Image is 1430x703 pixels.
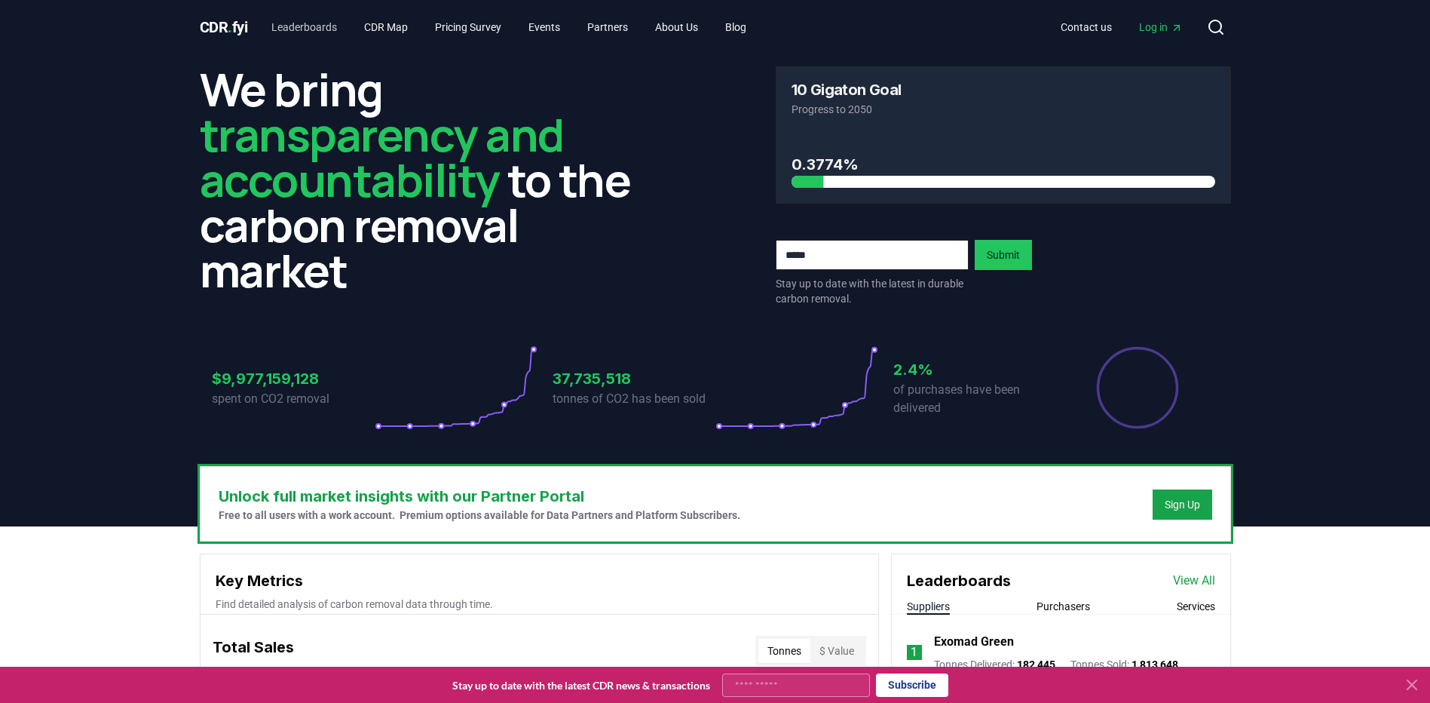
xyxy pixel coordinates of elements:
[553,367,715,390] h3: 37,735,518
[553,390,715,408] p: tonnes of CO2 has been sold
[810,639,863,663] button: $ Value
[893,381,1056,417] p: of purchases have been delivered
[1173,572,1215,590] a: View All
[975,240,1032,270] button: Submit
[1049,14,1124,41] a: Contact us
[792,153,1215,176] h3: 0.3774%
[1037,599,1090,614] button: Purchasers
[713,14,758,41] a: Blog
[213,636,294,666] h3: Total Sales
[212,390,375,408] p: spent on CO2 removal
[758,639,810,663] button: Tonnes
[1095,345,1180,430] div: Percentage of sales delivered
[516,14,572,41] a: Events
[1177,599,1215,614] button: Services
[219,485,740,508] h3: Unlock full market insights with our Partner Portal
[212,367,375,390] h3: $9,977,159,128
[200,103,564,210] span: transparency and accountability
[911,643,917,662] p: 1
[216,569,863,592] h3: Key Metrics
[352,14,420,41] a: CDR Map
[1049,14,1195,41] nav: Main
[259,14,758,41] nav: Main
[1165,497,1200,512] a: Sign Up
[200,66,655,293] h2: We bring to the carbon removal market
[792,82,902,97] h3: 10 Gigaton Goal
[200,18,248,36] span: CDR fyi
[776,276,969,306] p: Stay up to date with the latest in durable carbon removal.
[893,358,1056,381] h3: 2.4%
[216,597,863,612] p: Find detailed analysis of carbon removal data through time.
[1131,658,1178,671] span: 1,813,648
[1017,658,1055,671] span: 182,445
[934,633,1014,651] a: Exomad Green
[1127,14,1195,41] a: Log in
[219,508,740,523] p: Free to all users with a work account. Premium options available for Data Partners and Platform S...
[1153,490,1212,520] button: Sign Up
[1070,657,1178,672] p: Tonnes Sold :
[907,599,950,614] button: Suppliers
[934,657,1055,672] p: Tonnes Delivered :
[200,17,248,38] a: CDR.fyi
[1139,20,1183,35] span: Log in
[259,14,349,41] a: Leaderboards
[423,14,513,41] a: Pricing Survey
[643,14,710,41] a: About Us
[907,569,1011,592] h3: Leaderboards
[575,14,640,41] a: Partners
[792,102,1215,117] p: Progress to 2050
[228,18,232,36] span: .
